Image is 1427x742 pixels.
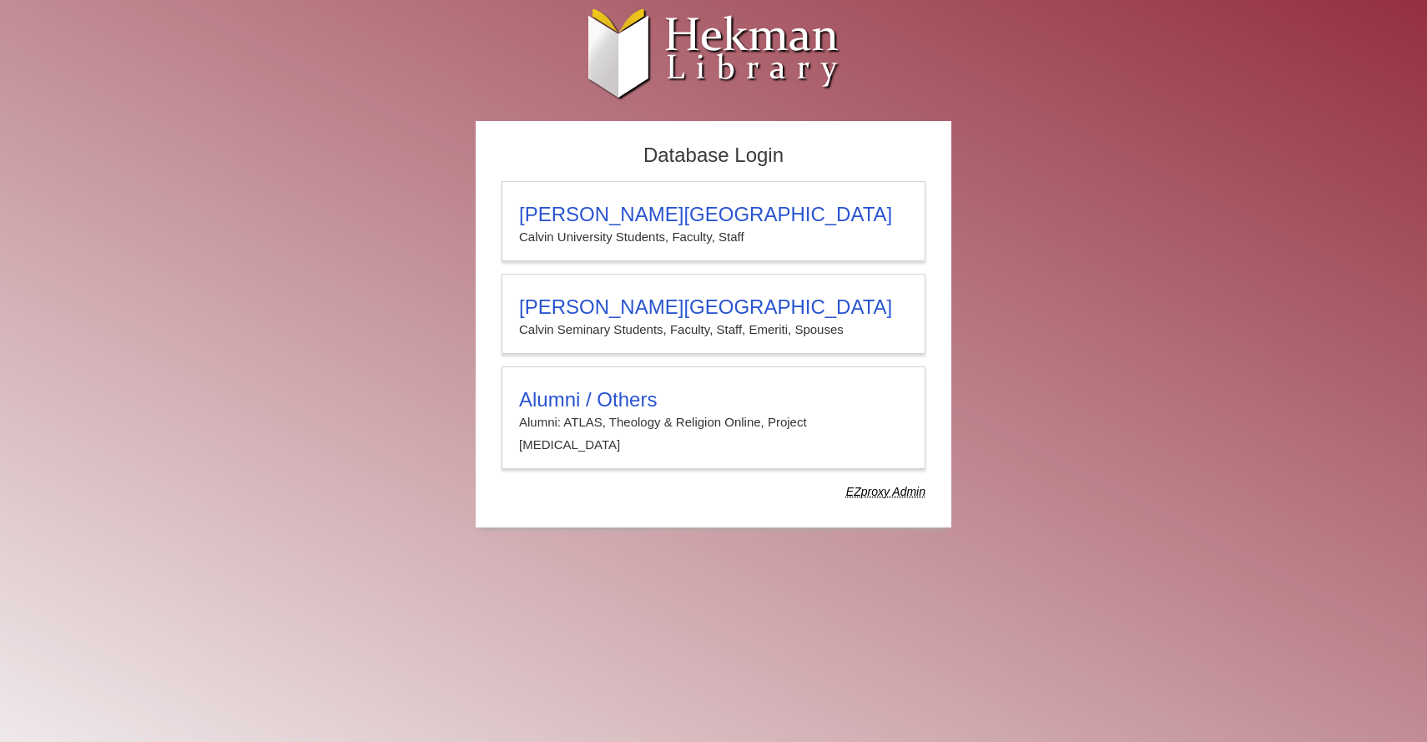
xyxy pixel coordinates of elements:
[519,226,908,248] p: Calvin University Students, Faculty, Staff
[519,411,908,456] p: Alumni: ATLAS, Theology & Religion Online, Project [MEDICAL_DATA]
[519,295,908,319] h3: [PERSON_NAME][GEOGRAPHIC_DATA]
[493,139,934,173] h2: Database Login
[519,388,908,456] summary: Alumni / OthersAlumni: ATLAS, Theology & Religion Online, Project [MEDICAL_DATA]
[519,319,908,341] p: Calvin Seminary Students, Faculty, Staff, Emeriti, Spouses
[519,388,908,411] h3: Alumni / Others
[502,181,925,261] a: [PERSON_NAME][GEOGRAPHIC_DATA]Calvin University Students, Faculty, Staff
[519,203,908,226] h3: [PERSON_NAME][GEOGRAPHIC_DATA]
[502,274,925,354] a: [PERSON_NAME][GEOGRAPHIC_DATA]Calvin Seminary Students, Faculty, Staff, Emeriti, Spouses
[846,485,925,498] dfn: Use Alumni login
